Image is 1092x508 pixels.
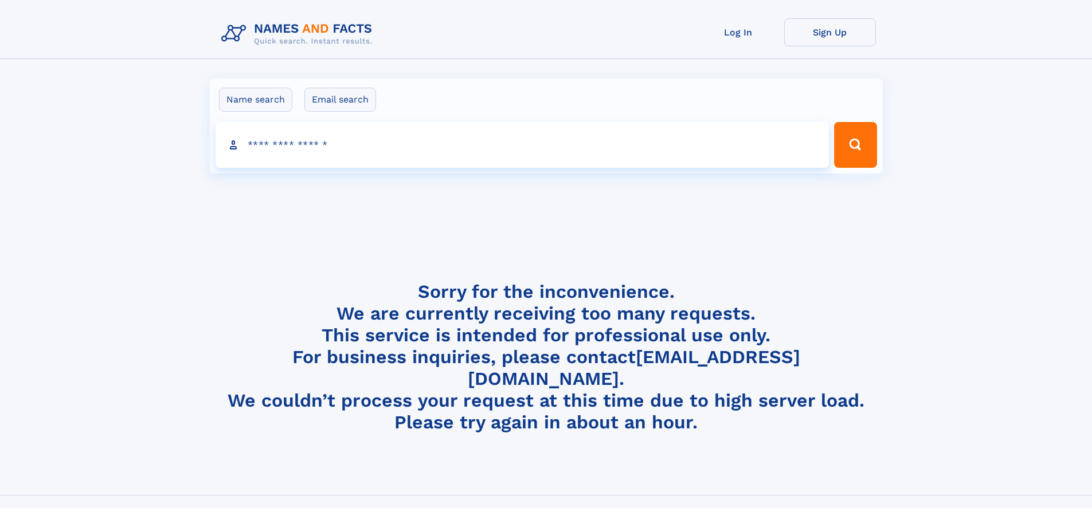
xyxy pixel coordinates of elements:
[219,88,292,112] label: Name search
[217,18,382,49] img: Logo Names and Facts
[692,18,784,46] a: Log In
[784,18,876,46] a: Sign Up
[304,88,376,112] label: Email search
[834,122,876,168] button: Search Button
[216,122,829,168] input: search input
[217,281,876,434] h4: Sorry for the inconvenience. We are currently receiving too many requests. This service is intend...
[468,346,800,389] a: [EMAIL_ADDRESS][DOMAIN_NAME]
